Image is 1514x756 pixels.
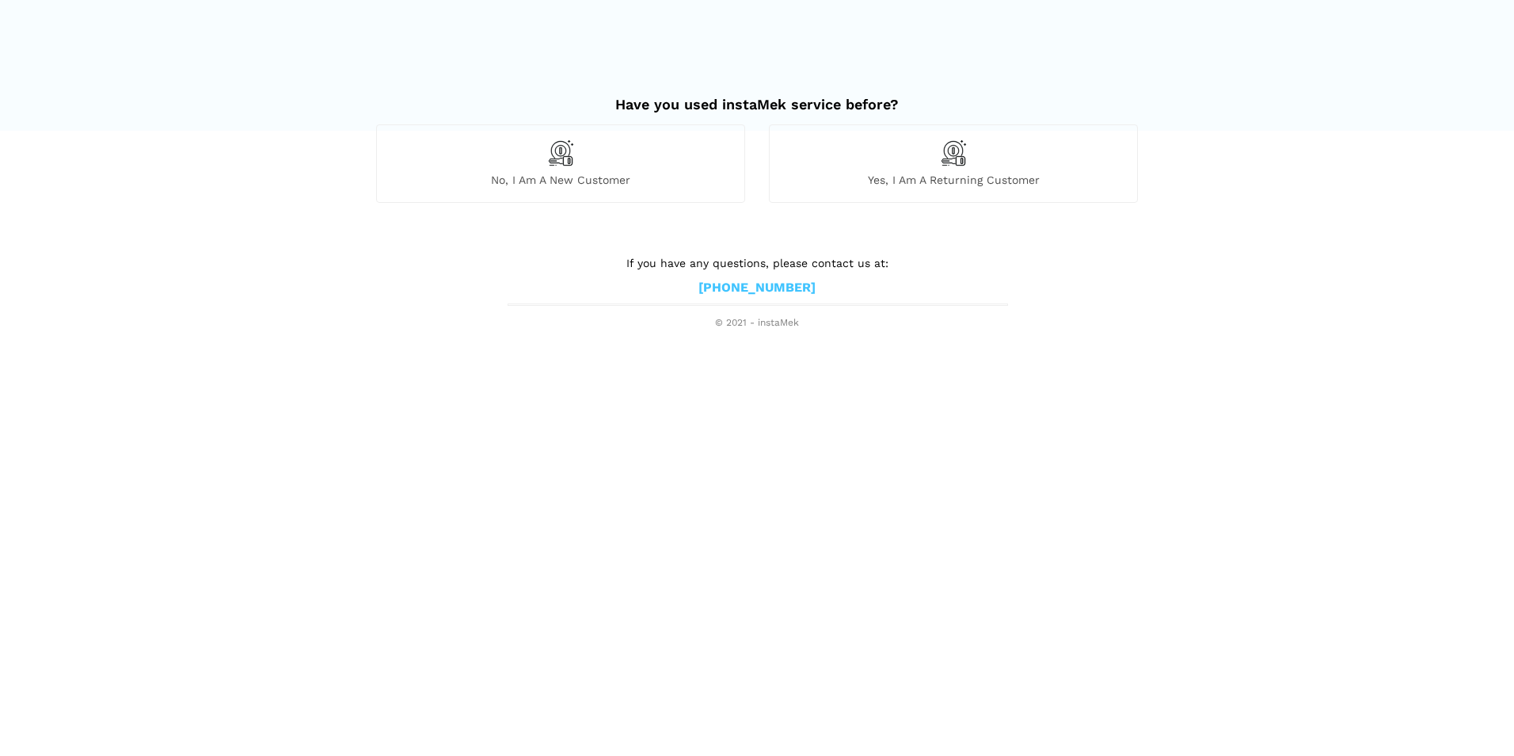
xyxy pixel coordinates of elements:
[698,280,816,296] a: [PHONE_NUMBER]
[508,317,1006,330] span: © 2021 - instaMek
[376,80,1138,113] h2: Have you used instaMek service before?
[508,254,1006,272] p: If you have any questions, please contact us at:
[770,173,1137,187] span: Yes, I am a returning customer
[377,173,744,187] span: No, I am a new customer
